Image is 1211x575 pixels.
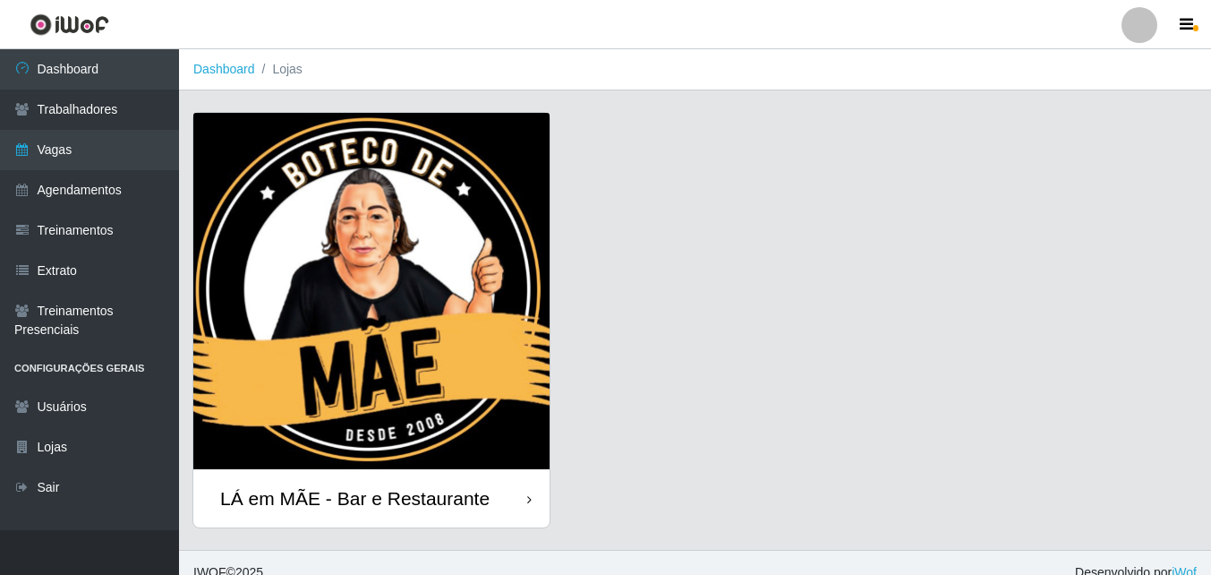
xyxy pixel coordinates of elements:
nav: breadcrumb [179,49,1211,90]
img: cardImg [193,113,550,469]
div: LÁ em MÃE - Bar e Restaurante [220,487,490,510]
a: LÁ em MÃE - Bar e Restaurante [193,113,550,528]
a: Dashboard [193,62,255,76]
img: CoreUI Logo [30,13,109,36]
li: Lojas [255,60,303,79]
